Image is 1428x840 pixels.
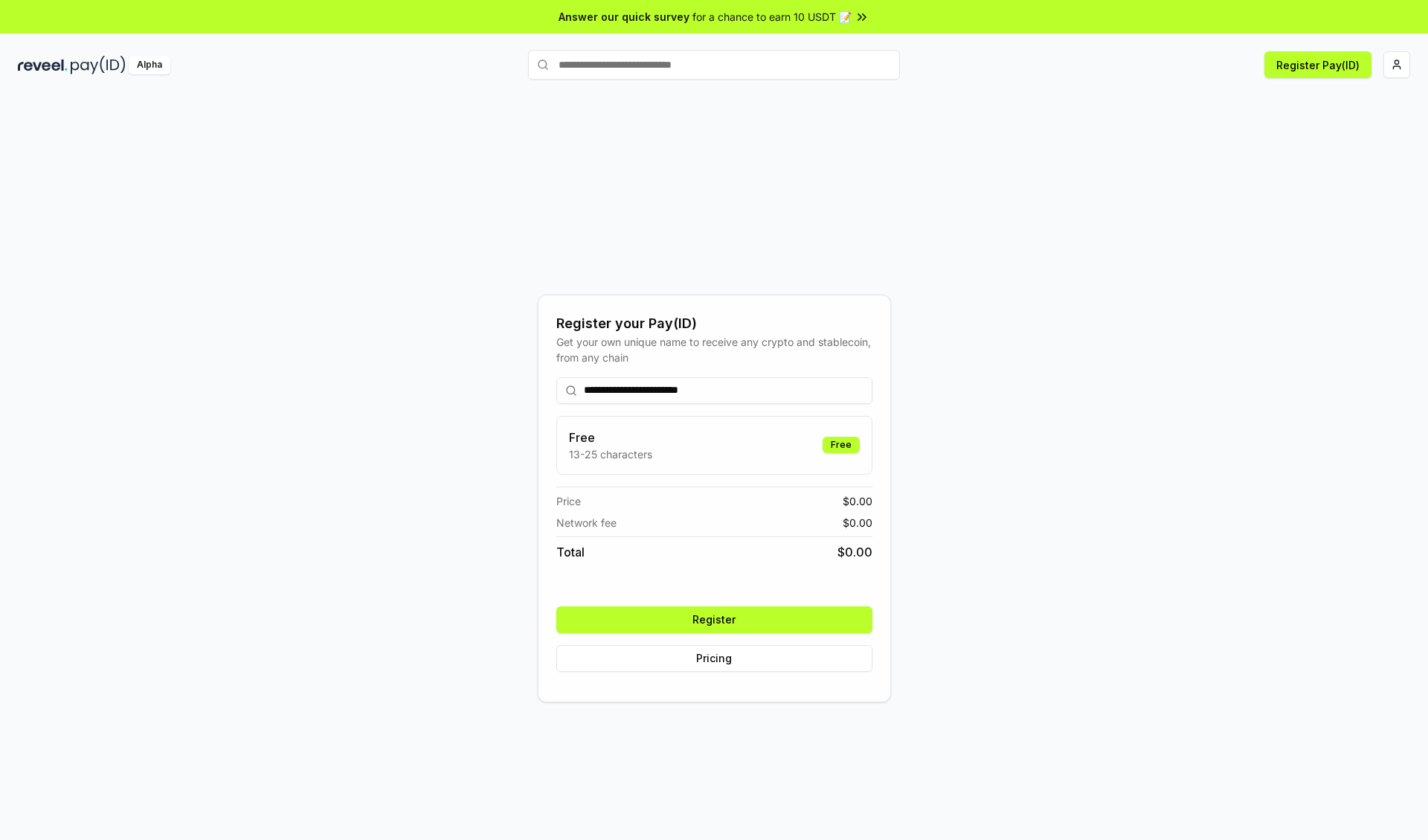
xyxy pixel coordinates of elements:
[837,543,872,561] span: $ 0.00
[569,429,652,446] h3: Free
[843,515,872,530] span: $ 0.00
[556,334,872,365] div: Get your own unique name to receive any crypto and stablecoin, from any chain
[569,446,652,462] p: 13-25 characters
[556,313,872,334] div: Register your Pay(ID)
[71,56,126,74] img: pay_id
[556,493,581,509] span: Price
[556,515,617,530] span: Network fee
[556,543,585,561] span: Total
[556,606,872,633] button: Register
[823,437,860,453] div: Free
[18,56,68,74] img: reveel_dark
[556,645,872,672] button: Pricing
[129,56,170,74] div: Alpha
[559,9,689,25] span: Answer our quick survey
[843,493,872,509] span: $ 0.00
[692,9,852,25] span: for a chance to earn 10 USDT 📝
[1264,51,1371,78] button: Register Pay(ID)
